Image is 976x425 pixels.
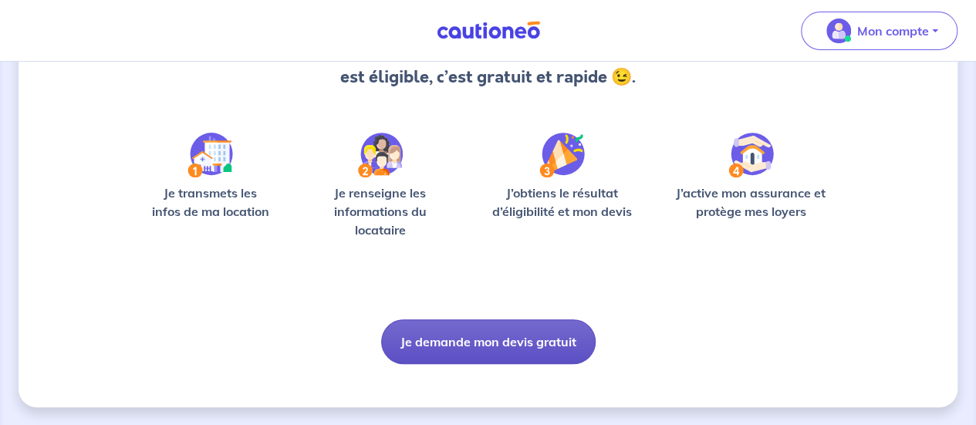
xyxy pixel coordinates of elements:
img: Cautioneo [431,21,546,40]
p: Mon compte [857,22,929,40]
p: Je renseigne les informations du locataire [303,184,457,239]
img: /static/90a569abe86eec82015bcaae536bd8e6/Step-1.svg [187,133,233,177]
img: illu_account_valid_menu.svg [826,19,851,43]
p: J’obtiens le résultat d’éligibilité et mon devis [481,184,643,221]
img: /static/f3e743aab9439237c3e2196e4328bba9/Step-3.svg [539,133,585,177]
p: Vérifions ensemble si le dossier de votre locataire est éligible, c’est gratuit et rapide 😉. [286,40,690,89]
img: /static/bfff1cf634d835d9112899e6a3df1a5d/Step-4.svg [728,133,774,177]
img: /static/c0a346edaed446bb123850d2d04ad552/Step-2.svg [358,133,403,177]
button: illu_account_valid_menu.svgMon compte [801,12,957,50]
p: J’active mon assurance et protège mes loyers [667,184,834,221]
p: Je transmets les infos de ma location [142,184,279,221]
button: Je demande mon devis gratuit [381,319,596,364]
